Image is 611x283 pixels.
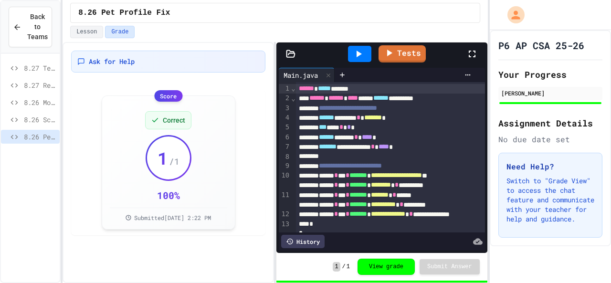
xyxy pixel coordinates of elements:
div: 2 [279,94,291,103]
div: [PERSON_NAME] [501,89,600,97]
button: View grade [358,259,415,275]
div: 100 % [157,189,180,202]
div: 8 [279,152,291,162]
span: Submit Answer [427,263,472,271]
button: Lesson [70,26,103,38]
div: 11 [279,190,291,210]
button: Submit Answer [420,259,480,274]
div: 5 [279,123,291,132]
h2: Your Progress [498,68,602,81]
div: Main.java [279,68,335,82]
h2: Assignment Details [498,116,602,130]
div: 9 [279,161,291,171]
div: 13 [279,220,291,239]
h3: Need Help? [506,161,594,172]
div: History [281,235,325,248]
span: / [342,263,346,271]
span: Correct [163,115,185,125]
span: Submitted [DATE] 2:22 PM [134,214,211,221]
span: 1 [158,148,168,168]
span: / 1 [169,155,179,168]
h1: P6 AP CSA 25-26 [498,39,584,52]
div: Main.java [279,70,323,80]
div: 1 [279,84,291,94]
span: 8.26 School Announcements [24,115,56,125]
div: 7 [279,142,291,152]
span: 1 [333,262,340,272]
span: 8.26 Pet Profile Fix [24,132,56,142]
span: Back to Teams [27,12,48,42]
div: 10 [279,171,291,190]
div: Score [154,90,182,102]
span: 8.27 Team Stats Calculator [24,63,56,73]
div: No due date set [498,134,602,145]
button: Back to Teams [9,7,52,47]
span: Fold line [291,84,295,92]
a: Tests [379,45,426,63]
div: My Account [497,4,527,26]
span: Fold line [291,94,295,102]
p: Switch to "Grade View" to access the chat feature and communicate with your teacher for help and ... [506,176,594,224]
div: 4 [279,113,291,123]
span: 8.27 Restaurant Order System [24,80,56,90]
div: 3 [279,104,291,113]
span: Ask for Help [89,57,135,66]
span: 8.26 Morning Routine Fix [24,97,56,107]
span: 1 [347,263,350,271]
div: 12 [279,210,291,219]
button: Grade [105,26,135,38]
span: 8.26 Pet Profile Fix [78,7,170,19]
div: 6 [279,133,291,142]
